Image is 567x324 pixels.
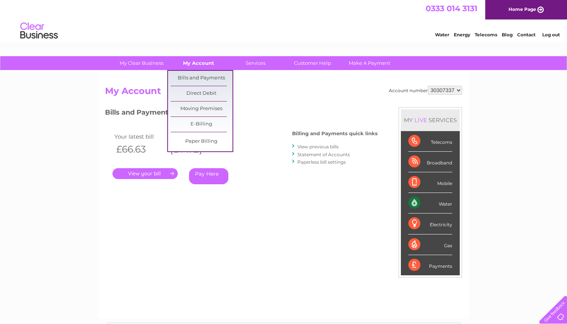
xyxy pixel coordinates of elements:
a: Blog [502,32,513,37]
a: Water [435,32,449,37]
a: Customer Help [282,56,343,70]
a: Contact [517,32,535,37]
div: Gas [408,234,452,255]
div: Broadband [408,152,452,172]
div: LIVE [413,116,429,124]
a: Services [225,56,286,70]
a: Bills and Payments [171,71,232,86]
img: logo.png [20,19,58,42]
div: MY SERVICES [401,109,460,131]
h3: Bills and Payments [105,107,378,120]
a: . [112,168,178,179]
div: Clear Business is a trading name of Verastar Limited (registered in [GEOGRAPHIC_DATA] No. 3667643... [107,4,461,36]
a: Paper Billing [171,134,232,149]
div: Mobile [408,172,452,193]
a: View previous bills [297,144,339,149]
a: Statement of Accounts [297,152,350,157]
th: £66.63 [112,142,166,157]
a: Energy [454,32,470,37]
div: Account number [389,86,462,95]
h4: Billing and Payments quick links [292,131,378,136]
th: [DATE] [166,142,220,157]
a: Telecoms [475,32,497,37]
div: Water [408,193,452,214]
td: Your latest bill [112,131,166,142]
div: Electricity [408,214,452,234]
a: Log out [542,32,560,37]
a: Direct Debit [171,86,232,101]
a: Make A Payment [339,56,400,70]
a: E-Billing [171,117,232,132]
a: Paperless bill settings [297,159,346,165]
div: Telecoms [408,131,452,152]
div: Payments [408,255,452,275]
a: 0333 014 3131 [426,4,477,13]
a: Pay Here [189,168,228,184]
a: My Clear Business [111,56,172,70]
a: My Account [168,56,229,70]
a: Moving Premises [171,102,232,116]
h2: My Account [105,86,462,100]
td: Invoice date [166,131,220,142]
